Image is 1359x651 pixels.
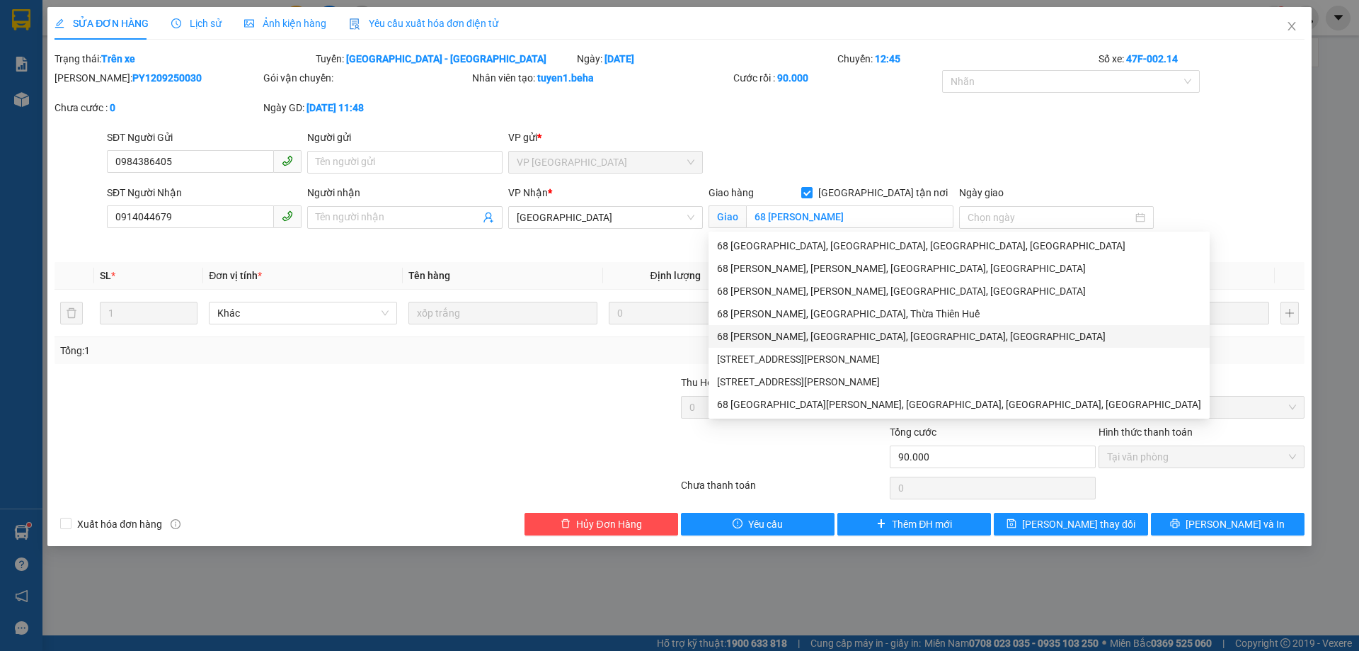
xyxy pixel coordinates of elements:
[1022,516,1135,532] span: [PERSON_NAME] thay đổi
[60,343,524,358] div: Tổng: 1
[709,234,1210,257] div: 68 Tống Duy Tân, Phường Lam Sơn, Thành phố Thanh Hóa, Tỉnh Thanh Hóa
[709,187,754,198] span: Giao hàng
[777,72,808,84] b: 90.000
[472,70,730,86] div: Nhân viên tạo:
[837,513,991,536] button: plusThêm ĐH mới
[107,130,302,145] div: SĐT Người Gửi
[994,513,1147,536] button: save[PERSON_NAME] thay đổi
[968,210,1132,225] input: Ngày giao
[100,270,111,281] span: SL
[679,477,888,502] div: Chưa thanh toán
[1107,446,1296,468] span: Tại văn phòng
[244,18,254,28] span: picture
[263,70,469,86] div: Gói vận chuyển:
[836,51,1097,67] div: Chuyến:
[709,393,1210,416] div: 68 Đường Tống Duy Tân, Phường Nghĩa Thành, Gia Nghĩa, Đăk Nông
[604,53,634,64] b: [DATE]
[282,155,293,166] span: phone
[681,377,713,388] span: Thu Hộ
[408,302,597,324] input: VD: Bàn, Ghế
[517,152,694,173] span: VP PHÚ YÊN
[813,185,953,200] span: [GEOGRAPHIC_DATA] tận nơi
[681,513,835,536] button: exclamation-circleYêu cầu
[101,53,135,64] b: Trên xe
[1272,7,1312,47] button: Close
[307,185,502,200] div: Người nhận
[717,351,1201,367] div: [STREET_ADDRESS][PERSON_NAME]
[55,18,149,29] span: SỬA ĐƠN HÀNG
[709,257,1210,280] div: 68 Tống Duy Tân, Hòa Minh, Liên Chiểu, Đà Nẵng
[132,72,202,84] b: PY1209250030
[875,53,900,64] b: 12:45
[890,426,936,438] span: Tổng cước
[717,306,1201,322] div: 68 [PERSON_NAME], [GEOGRAPHIC_DATA], Thừa Thiên Huế
[508,187,548,198] span: VP Nhận
[1126,53,1178,64] b: 47F-002.14
[71,516,168,532] span: Xuất hóa đơn hàng
[650,270,701,281] span: Định lượng
[876,519,886,530] span: plus
[346,53,546,64] b: [GEOGRAPHIC_DATA] - [GEOGRAPHIC_DATA]
[717,238,1201,254] div: 68 [GEOGRAPHIC_DATA], [GEOGRAPHIC_DATA], [GEOGRAPHIC_DATA], [GEOGRAPHIC_DATA]
[1099,426,1193,438] label: Hình thức thanh toán
[209,270,262,281] span: Đơn vị tính
[217,302,389,324] span: Khác
[709,325,1210,348] div: 68 Tống Duy Tân, Tân Lợi, Buôn Ma Thuột, Đắk Lắk
[306,102,364,113] b: [DATE] 11:48
[483,212,494,223] span: user-add
[709,348,1210,370] div: 68 Tống Duy Tân, Quận 5, Hồ Chí Minh
[517,207,694,228] span: ĐẮK LẮK
[746,205,953,228] input: Giao tận nơi
[263,100,469,115] div: Ngày GD:
[1097,51,1306,67] div: Số xe:
[244,18,326,29] span: Ảnh kiện hàng
[748,516,783,532] span: Yêu cầu
[717,261,1201,276] div: 68 [PERSON_NAME], [PERSON_NAME], [GEOGRAPHIC_DATA], [GEOGRAPHIC_DATA]
[171,18,222,29] span: Lịch sử
[717,283,1201,299] div: 68 [PERSON_NAME], [PERSON_NAME], [GEOGRAPHIC_DATA], [GEOGRAPHIC_DATA]
[307,130,502,145] div: Người gửi
[171,18,181,28] span: clock-circle
[1007,519,1016,530] span: save
[709,302,1210,325] div: 68 Tống Duy Tân, Huế, Thừa Thiên Huế
[1286,21,1297,32] span: close
[110,102,115,113] b: 0
[107,185,302,200] div: SĐT Người Nhận
[561,519,570,530] span: delete
[959,187,1004,198] label: Ngày giao
[508,130,703,145] div: VP gửi
[314,51,575,67] div: Tuyến:
[733,519,742,530] span: exclamation-circle
[537,72,594,84] b: tuyen1.beha
[717,397,1201,412] div: 68 [GEOGRAPHIC_DATA][PERSON_NAME], [GEOGRAPHIC_DATA], [GEOGRAPHIC_DATA], [GEOGRAPHIC_DATA]
[55,70,260,86] div: [PERSON_NAME]:
[575,51,837,67] div: Ngày:
[171,519,180,529] span: info-circle
[1280,302,1299,324] button: plus
[524,513,678,536] button: deleteHủy Đơn Hàng
[282,210,293,222] span: phone
[1151,513,1304,536] button: printer[PERSON_NAME] và In
[1170,519,1180,530] span: printer
[349,18,498,29] span: Yêu cầu xuất hóa đơn điện tử
[349,18,360,30] img: icon
[576,516,641,532] span: Hủy Đơn Hàng
[55,100,260,115] div: Chưa cước :
[709,205,746,228] span: Giao
[733,70,939,86] div: Cước rồi :
[53,51,314,67] div: Trạng thái:
[892,516,952,532] span: Thêm ĐH mới
[408,270,450,281] span: Tên hàng
[60,302,83,324] button: delete
[1186,516,1285,532] span: [PERSON_NAME] và In
[709,280,1210,302] div: 68 Tống Duy Tân, Ngọc Châu, Hải Dương, Hải Dương
[55,18,64,28] span: edit
[709,370,1210,393] div: 68 Phố Tống Duy Tân, Hoàn Kiếm, Hà Nội
[717,374,1201,390] div: [STREET_ADDRESS][PERSON_NAME]
[717,329,1201,344] div: 68 [PERSON_NAME], [GEOGRAPHIC_DATA], [GEOGRAPHIC_DATA], [GEOGRAPHIC_DATA]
